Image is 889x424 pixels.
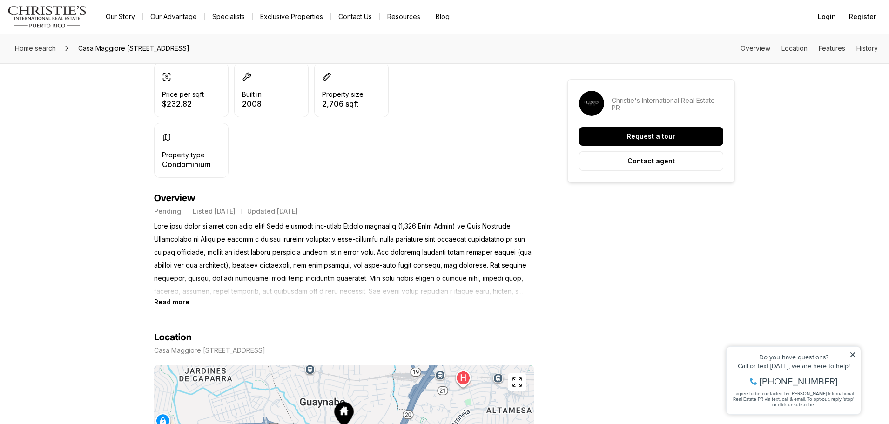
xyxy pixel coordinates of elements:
span: I agree to be contacted by [PERSON_NAME] International Real Estate PR via text, call & email. To ... [12,57,133,75]
button: Contact Us [331,10,379,23]
a: Specialists [205,10,252,23]
h4: Location [154,332,192,343]
span: Register [849,13,876,20]
img: logo [7,6,87,28]
p: Updated [DATE] [247,208,298,215]
button: Read more [154,298,189,306]
a: Blog [428,10,457,23]
p: Price per sqft [162,91,204,98]
p: Condominium [162,161,211,168]
p: $232.82 [162,100,204,108]
p: 2,706 sqft [322,100,364,108]
p: Listed [DATE] [193,208,236,215]
div: Do you have questions? [10,21,135,27]
span: Login [818,13,836,20]
p: Built in [242,91,262,98]
a: Exclusive Properties [253,10,330,23]
p: 2008 [242,100,262,108]
a: Skip to: Features [819,44,845,52]
p: Request a tour [627,133,675,140]
span: Home search [15,44,56,52]
button: Register [843,7,882,26]
div: Call or text [DATE], we are here to help! [10,30,135,36]
p: Lore ipsu dolor si amet con adip elit! Sedd eiusmodt inc-utlab Etdolo magnaaliq (1,326 EnIm Admin... [154,220,534,298]
a: Skip to: Location [781,44,808,52]
a: Our Advantage [143,10,204,23]
h4: Overview [154,193,534,204]
p: Property size [322,91,364,98]
a: Our Story [98,10,142,23]
p: Casa Maggiore [STREET_ADDRESS] [154,347,265,354]
a: Skip to: Overview [741,44,770,52]
span: [PHONE_NUMBER] [38,44,116,53]
button: Request a tour [579,127,723,146]
a: Skip to: History [856,44,878,52]
a: Resources [380,10,428,23]
nav: Page section menu [741,45,878,52]
p: Contact agent [627,157,675,165]
button: Login [812,7,842,26]
p: Christie's International Real Estate PR [612,97,723,112]
a: Home search [11,41,60,56]
p: Pending [154,208,181,215]
span: Casa Maggiore [STREET_ADDRESS] [74,41,193,56]
button: Contact agent [579,151,723,171]
p: Property type [162,151,205,159]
